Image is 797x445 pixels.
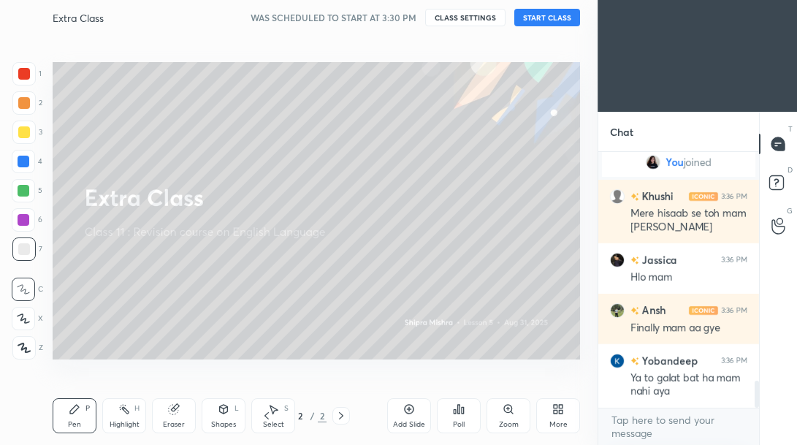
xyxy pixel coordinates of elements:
img: iconic-light.a09c19a4.png [689,306,718,315]
div: 1 [12,62,42,85]
span: You [666,156,684,168]
div: Ya to galat bat ha mam nahi aya [630,371,747,399]
div: C [12,278,43,301]
p: Chat [598,113,645,151]
img: 7f600530b7d7470a8ac5da17b2e154f1.jpg [610,303,625,318]
img: 4ac43ff127644a44a5ffb4a70e22c494.jpg [610,253,625,267]
img: no-rating-badge.077c3623.svg [630,308,639,316]
img: 1759036fb86c4305ac11592cdf7cb422.jpg [646,155,660,170]
div: 3:36 PM [721,306,747,315]
div: Select [263,421,284,428]
div: 3 [12,121,42,144]
div: 4 [12,150,42,173]
p: G [787,205,793,216]
img: no-rating-badge.077c3623.svg [630,257,639,265]
div: 3:36 PM [721,256,747,265]
img: 3 [610,354,625,368]
img: no-rating-badge.077c3623.svg [630,194,639,202]
div: Zoom [499,421,519,428]
h5: WAS SCHEDULED TO START AT 3:30 PM [251,11,416,24]
div: P [85,405,90,412]
div: 5 [12,179,42,202]
h6: Khushi [639,189,674,204]
div: 2 [293,411,308,420]
img: default.png [610,189,625,204]
button: START CLASS [514,9,580,26]
div: / [310,411,315,420]
h6: Ansh [639,303,666,318]
div: 3:36 PM [721,357,747,365]
span: joined [684,156,712,168]
div: Mere hisaab se toh mam [PERSON_NAME] [630,207,747,235]
div: 7 [12,237,42,261]
div: Poll [453,421,465,428]
div: X [12,307,43,330]
div: Highlight [110,421,140,428]
div: 3:36 PM [721,192,747,201]
div: grid [598,152,759,408]
div: Eraser [163,421,185,428]
div: H [134,405,140,412]
h4: Extra Class [53,11,104,25]
div: Shapes [211,421,236,428]
div: S [284,405,289,412]
img: no-rating-badge.077c3623.svg [630,358,639,366]
div: Z [12,336,43,360]
div: 6 [12,208,42,232]
div: L [234,405,239,412]
div: Hlo mam [630,270,747,285]
div: 2 [12,91,42,115]
div: More [549,421,568,428]
h6: Yobandeep [639,353,698,368]
div: 2 [318,409,327,422]
button: CLASS SETTINGS [425,9,506,26]
h6: Jassica [639,252,677,267]
div: Add Slide [393,421,425,428]
p: T [788,123,793,134]
p: D [788,164,793,175]
div: Pen [68,421,81,428]
img: iconic-light.a09c19a4.png [689,192,718,201]
div: Finally mam aa gye [630,321,747,335]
